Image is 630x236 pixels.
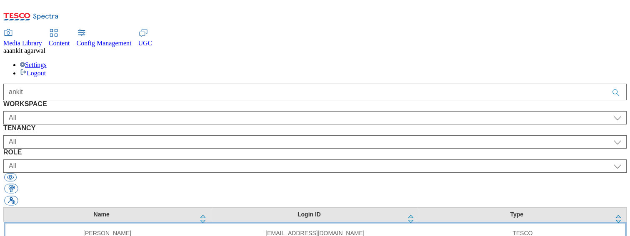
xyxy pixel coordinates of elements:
[49,30,70,47] a: Content
[3,100,627,108] label: WORKSPACE
[20,70,46,77] a: Logout
[3,124,627,132] label: TENANCY
[3,149,627,156] label: ROLE
[424,211,610,219] div: Type
[3,47,9,54] span: aa
[9,47,45,54] span: ankit agarwal
[77,40,132,47] span: Config Management
[138,30,152,47] a: UGC
[77,30,132,47] a: Config Management
[49,40,70,47] span: Content
[3,84,627,100] input: Accessible label text
[138,40,152,47] span: UGC
[9,211,194,219] div: Name
[3,40,42,47] span: Media Library
[20,61,47,68] a: Settings
[3,30,42,47] a: Media Library
[216,211,402,219] div: Login ID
